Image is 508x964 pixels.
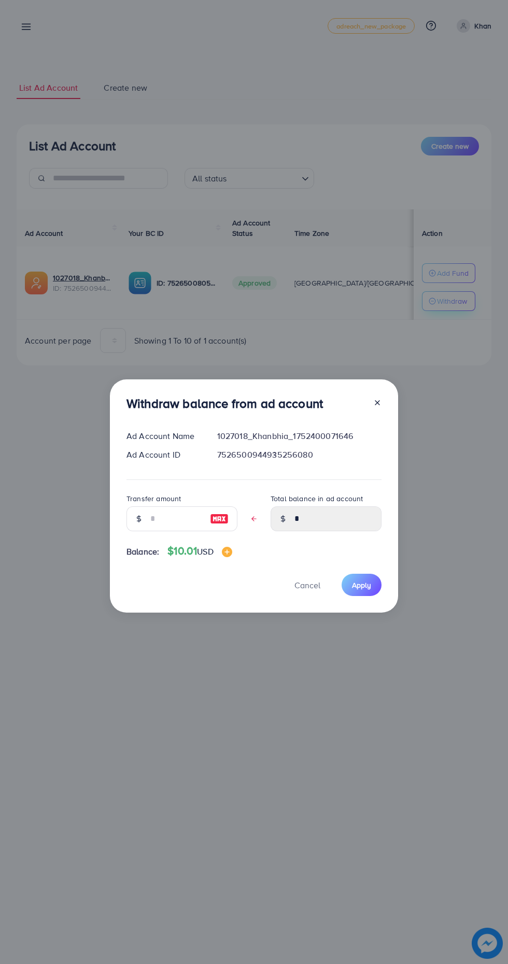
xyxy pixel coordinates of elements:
[281,574,333,596] button: Cancel
[126,493,181,504] label: Transfer amount
[342,574,382,596] button: Apply
[352,580,371,590] span: Apply
[209,449,390,461] div: 7526500944935256080
[197,546,213,557] span: USD
[222,547,232,557] img: image
[167,545,232,558] h4: $10.01
[210,513,229,525] img: image
[118,449,209,461] div: Ad Account ID
[118,430,209,442] div: Ad Account Name
[126,396,323,411] h3: Withdraw balance from ad account
[209,430,390,442] div: 1027018_Khanbhia_1752400071646
[294,579,320,591] span: Cancel
[126,546,159,558] span: Balance:
[271,493,363,504] label: Total balance in ad account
